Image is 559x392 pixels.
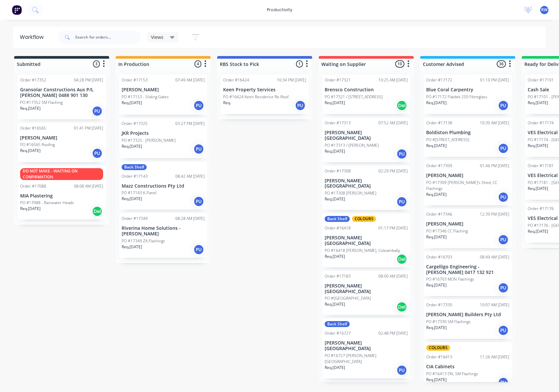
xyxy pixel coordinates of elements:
[193,196,204,207] div: PU
[426,325,447,331] p: Req. [DATE]
[426,100,447,106] p: Req. [DATE]
[119,75,207,115] div: Order #1715307:49 AM [DATE][PERSON_NAME]PO #17153 - Sliding GatesReq.[DATE]PU
[498,100,509,111] div: PU
[325,148,345,154] p: Req. [DATE]
[175,121,205,127] div: 03:27 PM [DATE]
[92,206,103,217] div: Del
[20,183,46,189] div: Order #17088
[498,192,509,202] div: PU
[325,353,408,365] p: PO #16727 [PERSON_NAME][GEOGRAPHIC_DATA]
[528,143,548,149] p: Req. [DATE]
[325,301,345,307] p: Req. [DATE]
[426,137,469,143] p: PO #[STREET_ADDRESS]
[75,31,140,44] input: Search for orders...
[322,75,410,114] div: Order #1732110:25 AM [DATE]Brensco ConstructionPO #17321 / [STREET_ADDRESS]Req.[DATE]Del
[378,168,408,174] div: 02:29 PM [DATE]
[325,94,383,100] p: PO #17321 / [STREET_ADDRESS]
[528,186,548,192] p: Req. [DATE]
[325,216,350,222] div: Back Shelf
[20,148,41,154] p: Req. [DATE]
[20,193,103,199] p: MIA Plastering
[397,196,407,207] div: PU
[378,330,408,336] div: 02:48 PM [DATE]
[426,254,452,260] div: Order #16703
[325,235,408,246] p: [PERSON_NAME][GEOGRAPHIC_DATA]
[20,135,103,141] p: [PERSON_NAME]
[122,143,142,149] p: Req. [DATE]
[325,365,345,371] p: Req. [DATE]
[325,120,351,126] div: Order #17313
[122,226,205,237] p: Riverina Home Solutions - [PERSON_NAME]
[424,252,512,296] div: Order #1670308:49 AM [DATE]Cargelligo Engineering - [PERSON_NAME] 0417 132 921PO #16703 MON Flash...
[397,149,407,159] div: PU
[426,371,478,377] p: PO #16413 DN, SM Flashings
[17,75,106,119] div: Order #1735204:28 PM [DATE]Gransolar Constructions Aus P/L [PERSON_NAME] 0488 901 130PO #17352 SM...
[20,206,41,212] p: Req. [DATE]
[223,77,249,83] div: Order #16424
[426,221,509,227] p: [PERSON_NAME]
[426,345,450,351] div: COLOURS
[20,125,46,131] div: Order #16565
[426,319,471,325] p: PO #17330 SM Flashings
[378,225,408,231] div: 01:17 PM [DATE]
[119,118,207,158] div: Order #1732503:27 PM [DATE]JKR ProjectsPO #17325 - [PERSON_NAME]Req.[DATE]PU
[92,106,103,116] div: PU
[498,325,509,336] div: PU
[426,143,447,149] p: Req. [DATE]
[426,302,452,308] div: Order #17330
[17,166,106,220] div: DO NOT MAKE - WAITING ON CONFIRMATIONOrder #1708808:08 AM [DATE]MIA PlasteringPO #17088 - Rainwat...
[528,163,554,169] div: Order #17181
[295,100,306,111] div: PU
[426,364,509,370] p: CIA Cabinets
[426,130,509,136] p: Boldiston Plumbing
[325,330,351,336] div: Order #16727
[223,100,231,106] p: Req.
[424,160,512,205] div: Order #1730901:46 PM [DATE][PERSON_NAME]PO #17309 [PERSON_NAME]'s Shed, CC FlashingsReq.[DATE]PU
[426,264,509,275] p: Cargelligo Engineering - [PERSON_NAME] 0417 132 921
[322,318,410,378] div: Back ShelfOrder #1672702:48 PM [DATE][PERSON_NAME][GEOGRAPHIC_DATA]PO #16727 [PERSON_NAME][GEOGRA...
[193,244,204,255] div: PU
[424,209,512,248] div: Order #1734612:39 PM [DATE][PERSON_NAME]PO #17346 CC FlashingReq.[DATE]PU
[20,100,63,106] p: PO #17352 SM Flashing
[122,183,205,189] p: Mazz Constructions Pty Ltd
[426,211,452,217] div: Order #17346
[498,234,509,245] div: PU
[528,120,554,126] div: Order #17174
[74,183,103,189] div: 08:08 AM [DATE]
[480,120,509,126] div: 10:30 AM [DATE]
[122,216,148,222] div: Order #17349
[122,190,157,196] p: PO #17143 K-Panel
[322,213,410,267] div: Back ShelfCOLOURSOrder #1641801:17 PM [DATE][PERSON_NAME][GEOGRAPHIC_DATA]PO #16418 [PERSON_NAME]...
[426,163,452,169] div: Order #17309
[193,144,204,154] div: PU
[12,5,22,15] img: Factory
[20,77,46,83] div: Order #17352
[122,137,176,143] p: PO #17325 - [PERSON_NAME]
[122,164,147,170] div: Back Shelf
[325,283,408,294] p: [PERSON_NAME][GEOGRAPHIC_DATA]
[325,130,408,141] p: [PERSON_NAME][GEOGRAPHIC_DATA]
[325,273,351,279] div: Order #17183
[426,228,468,234] p: PO #17346 CC Flashing
[92,148,103,159] div: PU
[426,377,447,383] p: Req. [DATE]
[424,117,512,157] div: Order #1713810:30 AM [DATE]Boldiston PlumbingPO #[STREET_ADDRESS]Req.[DATE]PU
[498,143,509,154] div: PU
[122,244,142,250] p: Req. [DATE]
[541,7,547,13] span: RW
[119,162,207,210] div: Back ShelfOrder #1714308:42 AM [DATE]Mazz Constructions Pty LtdPO #17143 K-PanelReq.[DATE]PU
[122,87,205,93] p: [PERSON_NAME]
[397,365,407,376] div: PU
[20,142,55,148] p: PO #16565 Roofing
[426,94,487,100] p: PO #17172 Flatdek 250 Fibreglass
[325,100,345,106] p: Req. [DATE]
[498,283,509,293] div: PU
[426,173,509,178] p: [PERSON_NAME]
[17,123,106,162] div: Order #1656501:41 PM [DATE][PERSON_NAME]PO #16565 RoofingReq.[DATE]PU
[325,248,400,254] p: PO #16418 [PERSON_NAME], Coleambally
[424,299,512,339] div: Order #1733010:07 AM [DATE][PERSON_NAME] Builders Pty LtdPO #17330 SM FlashingsReq.[DATE]PU
[322,166,410,210] div: Order #1730802:29 PM [DATE][PERSON_NAME][GEOGRAPHIC_DATA]PO #17308 [PERSON_NAME]Req.[DATE]PU
[528,100,548,106] p: Req. [DATE]
[325,87,408,93] p: Brensco Construction
[122,131,205,136] p: JKR Projects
